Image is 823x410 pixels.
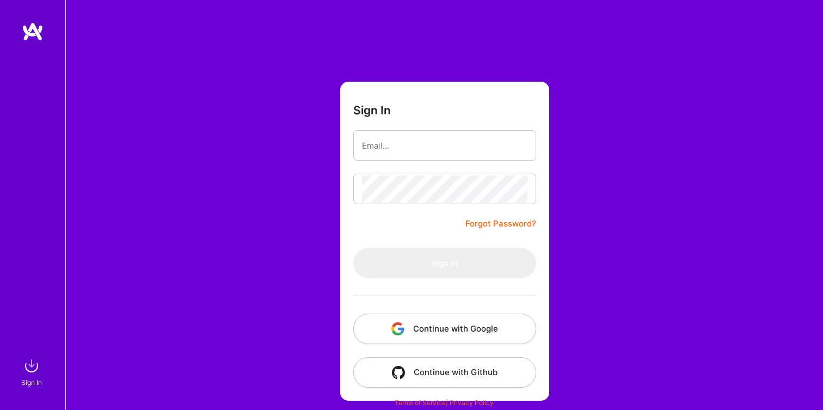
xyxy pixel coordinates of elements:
div: Sign In [21,377,42,388]
a: Forgot Password? [465,217,536,230]
img: icon [391,322,404,335]
input: Email... [362,132,527,160]
div: © 2025 ATeams Inc., All rights reserved. [65,377,823,405]
button: Sign In [353,248,536,278]
h3: Sign In [353,103,391,117]
a: Privacy Policy [450,399,494,407]
img: icon [392,366,405,379]
span: | [395,399,494,407]
img: sign in [21,355,42,377]
button: Continue with Google [353,314,536,344]
button: Continue with Github [353,357,536,388]
img: logo [22,22,44,41]
a: Terms of Service [395,399,446,407]
a: sign inSign In [23,355,42,388]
